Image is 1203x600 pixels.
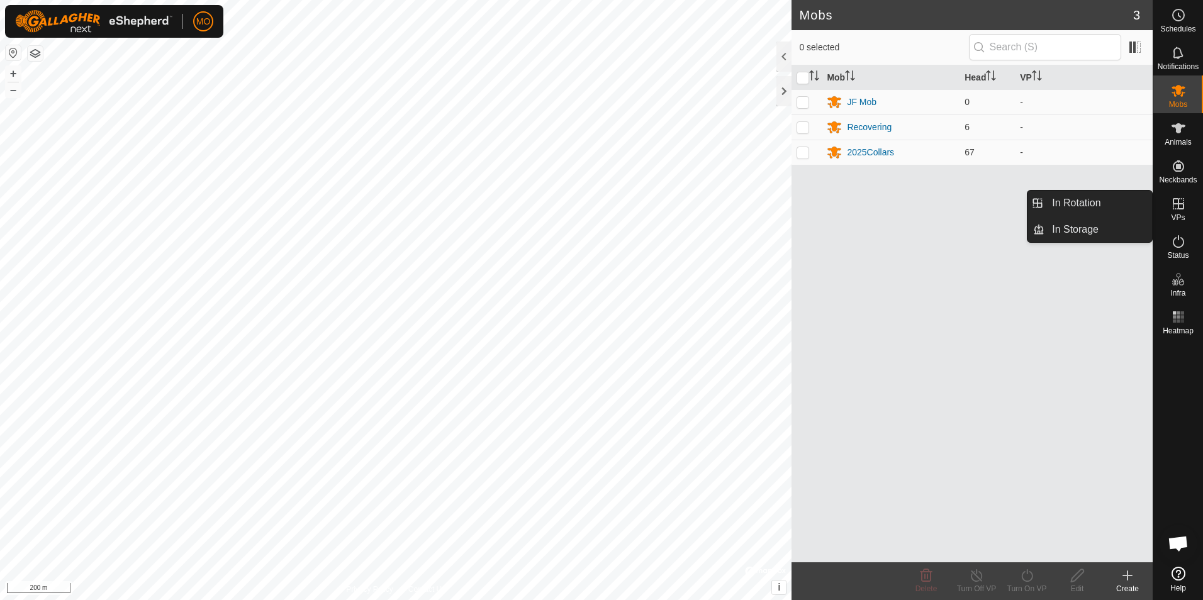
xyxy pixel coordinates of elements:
[1032,72,1042,82] p-sorticon: Activate to sort
[1158,63,1199,70] span: Notifications
[1052,196,1100,211] span: In Rotation
[965,97,970,107] span: 0
[772,581,786,594] button: i
[6,82,21,97] button: –
[809,72,819,82] p-sorticon: Activate to sort
[822,65,960,90] th: Mob
[960,65,1015,90] th: Head
[915,584,937,593] span: Delete
[1027,191,1152,216] li: In Rotation
[1153,562,1203,597] a: Help
[1044,191,1152,216] a: In Rotation
[951,583,1002,594] div: Turn Off VP
[965,147,975,157] span: 67
[1163,327,1194,335] span: Heatmap
[1133,6,1140,25] span: 3
[1015,65,1153,90] th: VP
[969,34,1121,60] input: Search (S)
[1015,114,1153,140] td: -
[799,8,1133,23] h2: Mobs
[778,582,780,592] span: i
[1102,583,1153,594] div: Create
[1015,140,1153,165] td: -
[6,66,21,81] button: +
[1169,101,1187,108] span: Mobs
[847,96,876,109] div: JF Mob
[1160,525,1197,562] div: Open chat
[28,46,43,61] button: Map Layers
[1159,176,1197,184] span: Neckbands
[1160,25,1195,33] span: Schedules
[965,122,970,132] span: 6
[845,72,855,82] p-sorticon: Activate to sort
[1044,217,1152,242] a: In Storage
[1052,583,1102,594] div: Edit
[6,45,21,60] button: Reset Map
[196,15,211,28] span: MO
[1165,138,1192,146] span: Animals
[986,72,996,82] p-sorticon: Activate to sort
[1002,583,1052,594] div: Turn On VP
[1167,252,1189,259] span: Status
[1015,89,1153,114] td: -
[346,584,393,595] a: Privacy Policy
[1170,289,1185,297] span: Infra
[847,146,894,159] div: 2025Collars
[799,41,968,54] span: 0 selected
[1027,217,1152,242] li: In Storage
[1170,584,1186,592] span: Help
[408,584,445,595] a: Contact Us
[15,10,172,33] img: Gallagher Logo
[1171,214,1185,221] span: VPs
[1052,222,1099,237] span: In Storage
[847,121,892,134] div: Recovering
